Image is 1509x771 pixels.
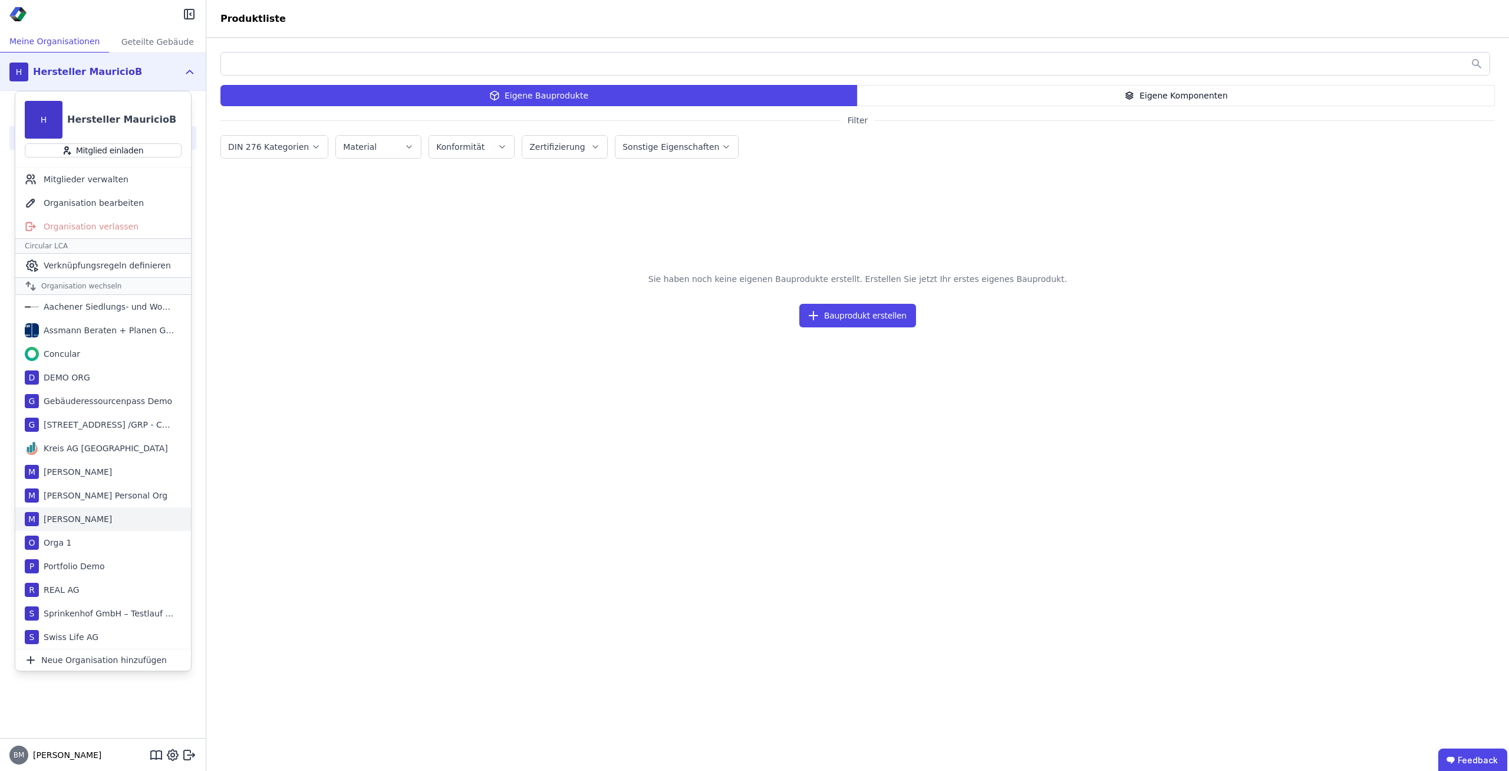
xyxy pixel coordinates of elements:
[25,630,39,644] div: S
[15,238,191,254] div: Circular LCA
[39,419,174,431] div: [STREET_ADDRESS] /GRP - Concular Intern
[25,323,39,337] img: Assmann Beraten + Planen GmbH
[9,63,28,81] div: H
[14,752,25,759] span: BM
[15,277,191,295] div: Organisation wechseln
[28,749,101,761] span: [PERSON_NAME]
[25,465,39,479] div: M
[39,537,71,549] div: Orga 1
[15,168,191,191] div: Mitglieder verwalten
[39,324,174,336] div: Assmann Beraten + Planen GmbH
[39,560,105,572] div: Portfolio Demo
[39,584,80,596] div: REAL AG
[799,304,916,327] button: Bauprodukt erstellen
[228,142,311,152] label: DIN 276 Kategorien
[109,31,206,53] div: Geteilte Gebäude
[9,7,27,21] img: Concular
[857,85,1495,106] div: Eigene Komponenten
[25,441,39,455] img: Kreis AG Germany
[39,513,112,525] div: [PERSON_NAME]
[841,114,875,126] span: Filter
[522,136,607,158] button: Zertifizierung
[25,559,39,573] div: P
[25,488,39,503] div: M
[41,654,167,666] span: Neue Organisation hinzufügen
[39,608,174,619] div: Sprinkenhof GmbH – Testlauf Große Datei
[25,300,39,314] img: Aachener Siedlungs- und Wohnungsgesellschaft mbH
[15,215,191,238] div: Organisation verlassen
[25,418,39,432] div: G
[25,347,39,361] img: Concular
[206,12,300,26] div: Produktliste
[39,372,90,383] div: DEMO ORG
[25,512,39,526] div: M
[639,264,1076,294] span: Sie haben noch keine eigenen Bauprodukte erstellt. Erstellen Sie jetzt Ihr erstes eigenes Bauprod...
[25,394,39,408] div: G
[39,301,174,313] div: Aachener Siedlungs- und Wohnungsgesellschaft mbH
[25,101,62,139] div: H
[33,65,142,79] div: Hersteller MauricioB
[25,536,39,550] div: O
[436,142,487,152] label: Konformität
[39,442,168,454] div: Kreis AG [GEOGRAPHIC_DATA]
[622,142,721,152] label: Sonstige Eigenschaften
[336,136,421,158] button: Material
[220,85,857,106] div: Eigene Bauprodukte
[39,631,98,643] div: Swiss Life AG
[25,370,39,385] div: D
[39,490,167,501] div: [PERSON_NAME] Personal Org
[25,606,39,621] div: S
[429,136,514,158] button: Konformität
[44,260,171,271] span: Verknüpfungsregeln definieren
[25,583,39,597] div: R
[221,136,328,158] button: DIN 276 Kategorien
[343,142,379,152] label: Material
[15,191,191,215] div: Organisation bearbeiten
[67,113,176,127] div: Hersteller MauricioB
[615,136,738,158] button: Sonstige Eigenschaften
[25,143,182,158] button: Mitglied einladen
[529,142,587,152] label: Zertifizierung
[39,395,172,407] div: Gebäuderessourcenpass Demo
[39,466,112,478] div: [PERSON_NAME]
[39,348,80,360] div: Concular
